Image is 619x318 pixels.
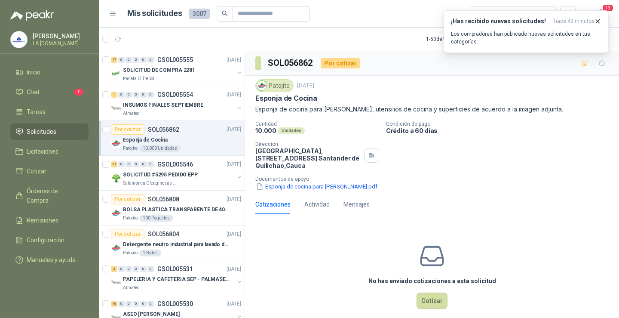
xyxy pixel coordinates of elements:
p: [PERSON_NAME] [33,33,86,39]
div: Por cotizar [111,124,144,135]
div: 0 [133,57,139,63]
div: 0 [126,301,132,307]
p: PAPELERIA Y CAFETERIA SEP - PALMASECA [123,275,230,284]
a: Remisiones [10,212,89,228]
img: Company Logo [111,208,121,218]
p: Patojito [123,250,138,256]
div: 0 [147,92,154,98]
img: Company Logo [111,138,121,148]
span: Configuración [27,235,64,245]
img: Company Logo [111,278,121,288]
p: LA [DOMAIN_NAME] [33,41,86,46]
div: Por cotizar [321,58,360,68]
a: Manuales y ayuda [10,252,89,268]
p: Detergente neutro industrial para lavado de tanques y maquinas. [123,241,230,249]
div: Actividad [304,200,330,209]
div: 0 [126,92,132,98]
div: 0 [140,161,147,167]
div: 0 [147,57,154,63]
div: 0 [140,57,147,63]
div: 0 [140,266,147,272]
a: Chat1 [10,84,89,100]
p: GSOL005546 [157,161,193,167]
span: Órdenes de Compra [27,186,80,205]
p: SOL056862 [148,127,179,133]
img: Logo peakr [10,10,54,21]
div: 0 [126,161,132,167]
img: Company Logo [111,173,121,183]
a: Solicitudes [10,123,89,140]
div: 0 [133,161,139,167]
span: Inicio [27,68,40,77]
a: Configuración [10,232,89,248]
a: Por cotizarSOL056862[DATE] Company LogoEsponja de CocinaPatojito10.000 Unidades [99,121,245,156]
span: Cotizar [27,167,46,176]
h3: ¡Has recibido nuevas solicitudes! [451,18,551,25]
span: 1 [74,89,83,96]
p: Esponja de Cocina [255,94,317,103]
div: Por cotizar [111,229,144,239]
a: Por cotizarSOL056804[DATE] Company LogoDetergente neutro industrial para lavado de tanques y maqu... [99,225,245,260]
p: Crédito a 60 días [386,127,616,134]
p: SOL056808 [148,196,179,202]
div: 100 Paquetes [139,215,173,222]
img: Company Logo [257,81,267,90]
a: 12 0 0 0 0 0 GSOL005546[DATE] Company LogoSOLICITUD #5295 PEDIDO EPPSalamanca Oleaginosas SAS [111,159,243,187]
a: Tareas [10,104,89,120]
p: Panela El Trébol [123,75,154,82]
p: Documentos de apoyo [255,176,616,182]
div: 17 [111,57,117,63]
div: 0 [133,301,139,307]
div: 0 [126,266,132,272]
div: 0 [118,57,125,63]
div: Unidades [278,127,305,134]
div: 0 [140,92,147,98]
h1: Mis solicitudes [127,7,182,20]
div: 0 [147,266,154,272]
span: 3007 [189,9,210,19]
div: 0 [126,57,132,63]
p: SOLICITUD #5295 PEDIDO EPP [123,171,198,179]
p: [DATE] [227,265,241,273]
p: GSOL005530 [157,301,193,307]
div: 10.000 Unidades [139,145,181,152]
p: [DATE] [227,230,241,238]
a: 1 0 0 0 0 0 GSOL005554[DATE] Company LogoINSUMOS FINALES SEPTIEMBREAlmatec [111,90,243,117]
img: Company Logo [111,103,121,114]
div: Por cotizar [111,194,144,204]
div: 0 [147,301,154,307]
div: 0 [147,161,154,167]
button: Cotizar [417,293,447,309]
p: [DATE] [227,56,241,64]
div: Todas [476,9,494,19]
div: 0 [133,266,139,272]
p: GSOL005531 [157,266,193,272]
p: SOL056804 [148,231,179,237]
div: Mensajes [343,200,370,209]
p: [DATE] [227,126,241,134]
p: [DATE] [227,161,241,169]
a: Inicio [10,64,89,80]
p: SOLICITUD DE COMPRA 2281 [123,66,195,74]
img: Company Logo [111,243,121,253]
a: Por cotizarSOL056808[DATE] Company LogoBOLSA PLASTICA TRANSPARENTE DE 40*60 CMSPatojito100 Paquetes [99,191,245,225]
p: Salamanca Oleaginosas SAS [123,180,177,187]
img: Company Logo [111,68,121,79]
div: 12 [111,161,117,167]
div: 0 [133,92,139,98]
div: 0 [118,266,125,272]
span: Manuales y ayuda [27,255,76,265]
p: Almatec [123,284,139,291]
div: 2 [111,266,117,272]
p: [DATE] [297,82,314,90]
button: ¡Has recibido nuevas solicitudes!hace 40 minutos Los compradores han publicado nuevas solicitudes... [444,10,609,53]
div: Patojito [255,79,294,92]
p: GSOL005554 [157,92,193,98]
div: 0 [140,301,147,307]
a: Cotizar [10,163,89,179]
p: [DATE] [227,91,241,99]
div: 0 [118,301,125,307]
p: Condición de pago [386,121,616,127]
p: Esponja de Cocina [123,136,168,144]
img: Company Logo [11,31,27,48]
